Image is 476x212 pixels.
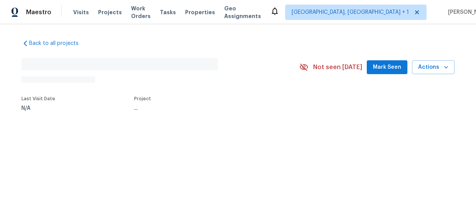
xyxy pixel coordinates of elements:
[21,106,55,111] div: N/A
[134,96,151,101] span: Project
[131,5,151,20] span: Work Orders
[26,8,51,16] span: Maestro
[367,60,407,75] button: Mark Seen
[412,60,455,75] button: Actions
[98,8,122,16] span: Projects
[185,8,215,16] span: Properties
[224,5,261,20] span: Geo Assignments
[313,63,362,71] span: Not seen [DATE]
[373,63,401,72] span: Mark Seen
[292,8,409,16] span: [GEOGRAPHIC_DATA], [GEOGRAPHIC_DATA] + 1
[21,96,55,101] span: Last Visit Date
[21,40,95,47] a: Back to all projects
[134,106,281,111] div: ...
[73,8,89,16] span: Visits
[418,63,448,72] span: Actions
[160,10,176,15] span: Tasks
